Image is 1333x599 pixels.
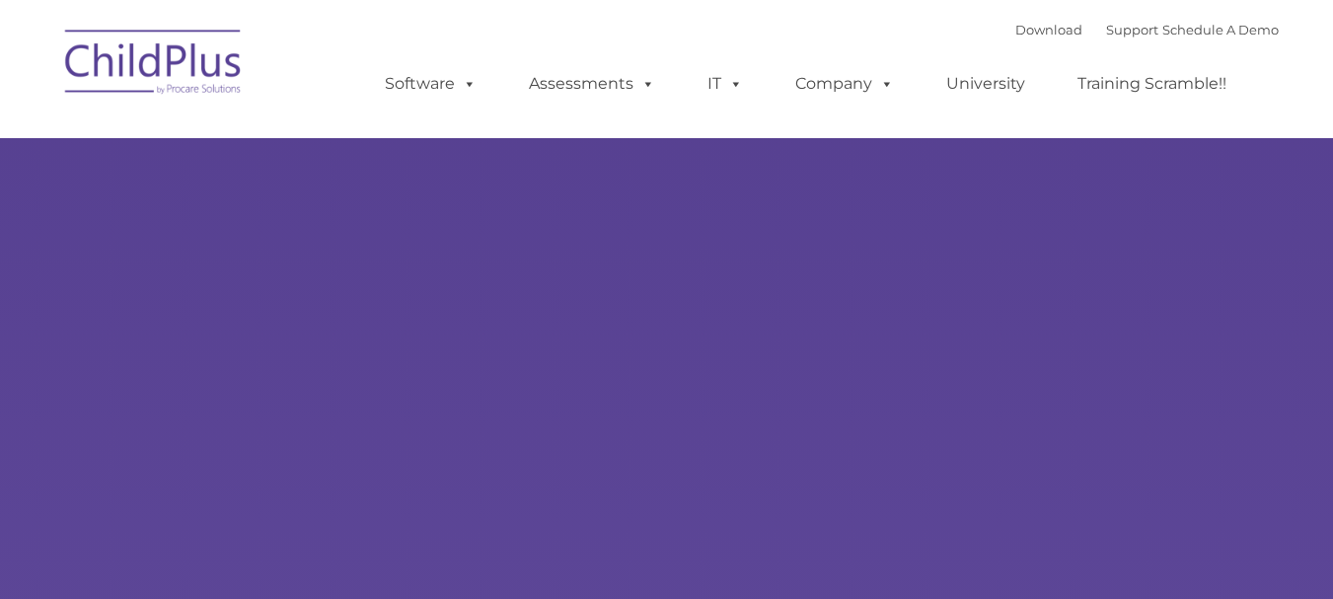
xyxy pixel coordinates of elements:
a: University [926,64,1045,104]
a: Support [1106,22,1158,37]
a: Assessments [509,64,675,104]
a: Training Scramble!! [1058,64,1246,104]
a: Software [365,64,496,104]
font: | [1015,22,1279,37]
img: ChildPlus by Procare Solutions [55,16,253,114]
a: Company [776,64,914,104]
a: Download [1015,22,1082,37]
a: IT [688,64,763,104]
a: Schedule A Demo [1162,22,1279,37]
